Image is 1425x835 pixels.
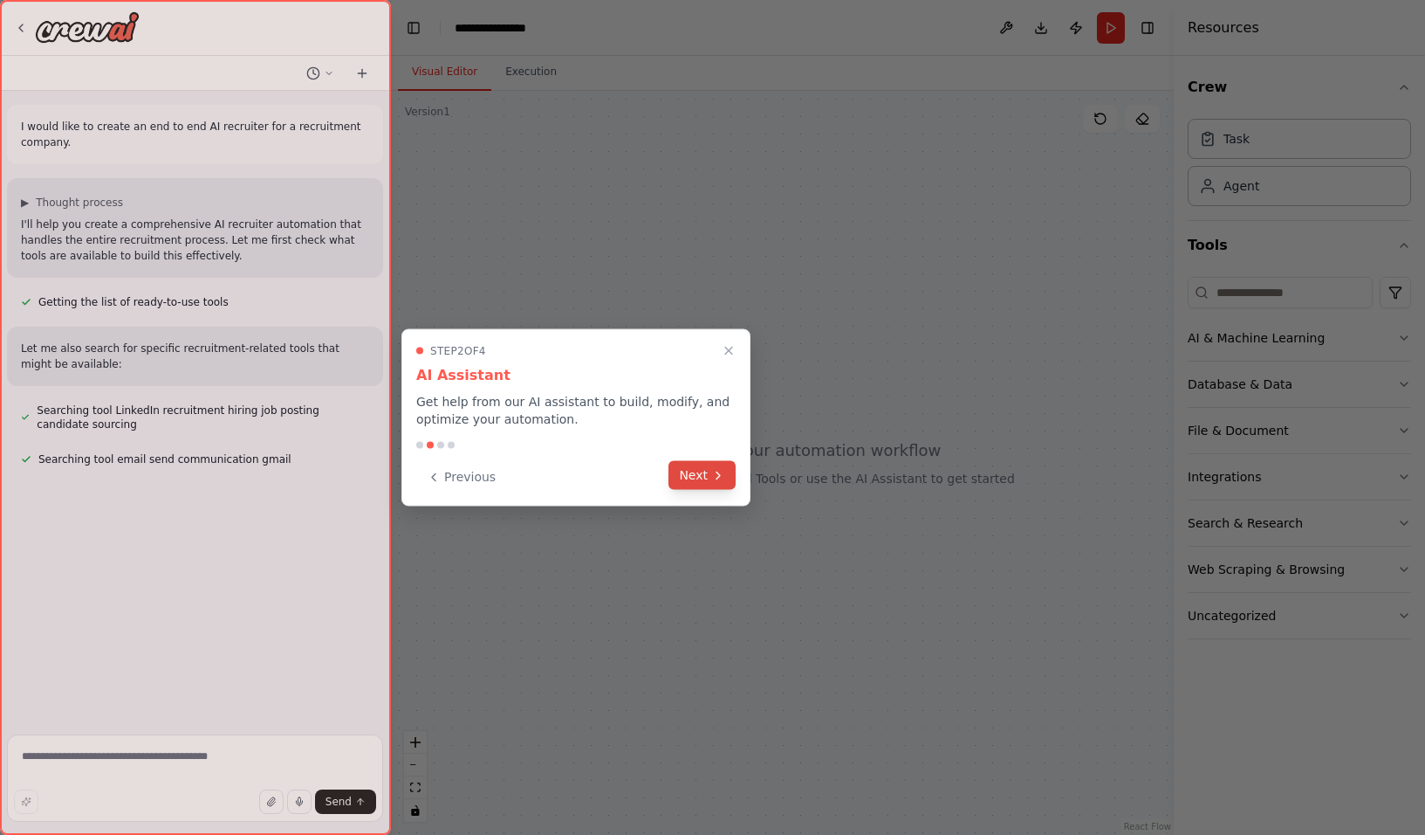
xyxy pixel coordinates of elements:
h3: AI Assistant [416,365,736,386]
button: Hide left sidebar [401,16,426,40]
p: Get help from our AI assistant to build, modify, and optimize your automation. [416,393,736,428]
button: Previous [416,463,506,492]
button: Close walkthrough [718,341,739,362]
button: Next [668,461,736,490]
span: Step 2 of 4 [430,344,486,358]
